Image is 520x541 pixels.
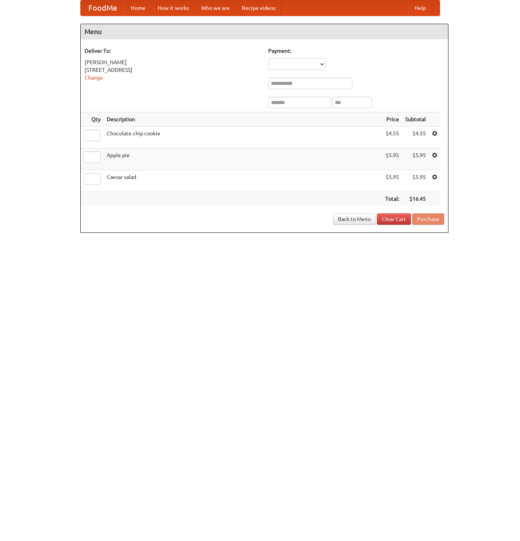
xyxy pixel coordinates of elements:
[104,170,382,192] td: Caesar salad
[85,66,261,74] div: [STREET_ADDRESS]
[85,47,261,55] h5: Deliver To:
[402,148,429,170] td: $5.95
[104,127,382,148] td: Chocolate chip cookie
[268,47,444,55] h5: Payment:
[408,0,432,16] a: Help
[236,0,282,16] a: Recipe videos
[402,127,429,148] td: $4.55
[152,0,195,16] a: How it works
[125,0,152,16] a: Home
[104,148,382,170] td: Apple pie
[402,112,429,127] th: Subtotal
[402,170,429,192] td: $5.95
[81,112,104,127] th: Qty
[81,0,125,16] a: FoodMe
[81,24,448,39] h4: Menu
[85,75,103,81] a: Change
[382,170,402,192] td: $5.95
[412,213,444,225] button: Purchase
[382,127,402,148] td: $4.55
[382,192,402,206] th: Total:
[382,148,402,170] td: $5.95
[85,58,261,66] div: [PERSON_NAME]
[333,213,376,225] a: Back to Menu
[402,192,429,206] th: $16.45
[104,112,382,127] th: Description
[377,213,411,225] a: Clear Cart
[382,112,402,127] th: Price
[195,0,236,16] a: Who we are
